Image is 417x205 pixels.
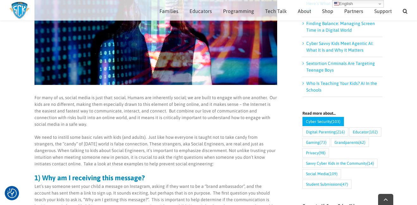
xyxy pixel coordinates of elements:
a: Educator (102 items) [349,127,381,137]
span: Educators [190,9,212,14]
span: About [298,9,311,14]
p: We need to instill some basic rules with kids (and adults). Just like how everyone is taught not ... [34,134,277,167]
span: Partners [344,9,363,14]
a: Sextortion Criminals Are Targeting Teenage Boys [306,61,375,73]
span: (102) [369,128,378,136]
a: Social Media (109 items) [302,169,341,178]
span: Shop [322,9,333,14]
img: en [334,1,339,6]
span: Support [374,9,392,14]
p: For many of us, social media is just that: social. Humans are inherently social; we are built to ... [34,94,277,128]
a: Cyber Security (103 items) [302,117,344,126]
a: Cyber Savvy Kids Meet Agentic AI: What It Is and Why It Matters [306,41,373,53]
span: Tech Talk [265,9,287,14]
a: Savvy Cyber Kids in the Community (14 items) [302,159,377,168]
h4: Read more about… [302,111,383,115]
button: Consent Preferences [7,189,17,198]
img: Revisit consent button [7,189,17,198]
span: (109) [328,170,338,178]
span: (47) [341,180,348,189]
img: Savvy Cyber Kids Logo [9,2,29,19]
a: Grandparents (62 items) [331,138,369,147]
span: (14) [367,159,374,168]
a: Digital Parenting (216 items) [302,127,348,137]
span: (216) [336,128,345,136]
span: (62) [358,138,365,147]
span: (73) [320,138,327,147]
a: Privacy (98 items) [302,148,329,157]
span: Families [159,9,178,14]
strong: 1) Why am I receiving this message? [34,174,145,182]
a: Student Submissions (47 items) [302,180,352,189]
span: (103) [331,117,340,126]
a: Who Is Teaching Your Kids? AI In the Schools [306,81,377,93]
span: Programming [223,9,254,14]
a: Finding Balance: Managing Screen Time in a Digital World [306,21,375,33]
a: Gaming (73 items) [302,138,330,147]
span: (98) [319,149,326,157]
